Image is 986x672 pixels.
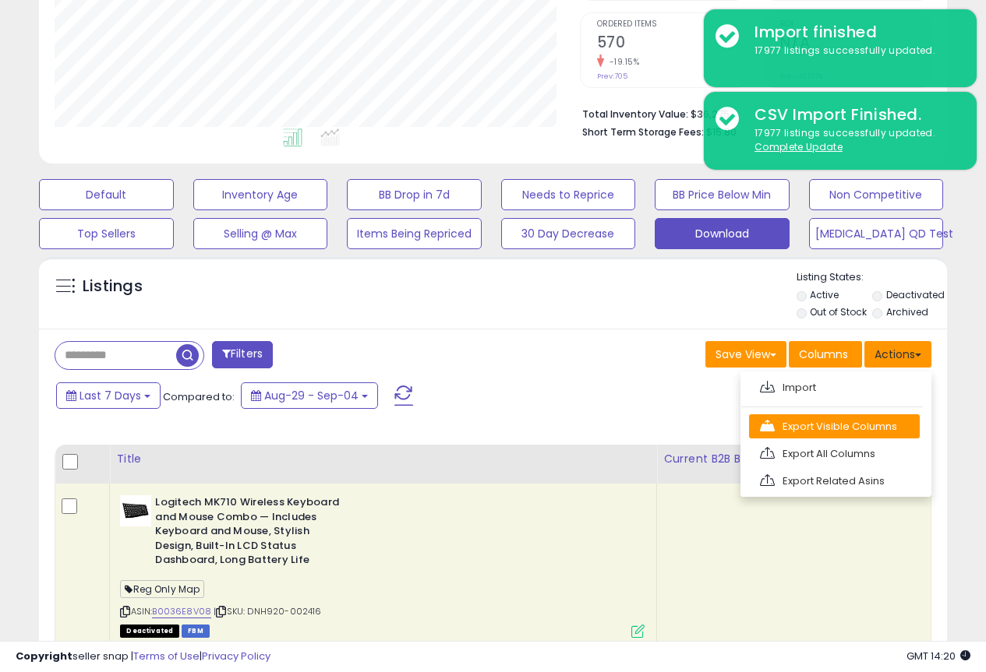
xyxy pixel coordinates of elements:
[39,179,174,210] button: Default
[120,580,204,598] span: Reg Only Map
[810,288,839,301] label: Active
[152,605,211,618] a: B0036E8V08
[241,382,378,409] button: Aug-29 - Sep-04
[789,341,862,368] button: Columns
[202,649,270,663] a: Privacy Policy
[663,451,924,467] div: Current B2B Buybox Price
[193,179,328,210] button: Inventory Age
[347,179,482,210] button: BB Drop in 7d
[597,33,747,55] h2: 570
[755,140,843,153] u: Complete Update
[214,605,321,617] span: | SKU: DNH920-002416
[582,107,688,121] b: Total Inventory Value:
[743,21,965,44] div: Import finished
[182,625,210,638] span: FBM
[810,305,867,318] label: Out of Stock
[16,649,270,664] div: seller snap | |
[116,451,650,467] div: Title
[604,56,640,68] small: -19.15%
[749,414,920,438] a: Export Visible Columns
[906,649,970,663] span: 2025-09-12 14:20 GMT
[212,341,273,368] button: Filters
[655,179,790,210] button: BB Price Below Min
[193,218,328,249] button: Selling @ Max
[597,72,627,81] small: Prev: 705
[799,347,848,362] span: Columns
[120,625,179,638] span: All listings that are unavailable for purchase on Amazon for any reason other than out-of-stock
[80,388,141,403] span: Last 7 Days
[749,469,920,493] a: Export Related Asins
[39,218,174,249] button: Top Sellers
[797,270,947,285] p: Listing States:
[809,179,944,210] button: Non Competitive
[83,276,143,297] h5: Listings
[120,495,151,526] img: 41N2ZLuRIcL._SL40_.jpg
[582,125,704,139] b: Short Term Storage Fees:
[655,218,790,249] button: Download
[133,649,200,663] a: Terms of Use
[582,104,920,122] li: $36,275
[501,179,636,210] button: Needs to Reprice
[264,388,359,403] span: Aug-29 - Sep-04
[56,382,161,409] button: Last 7 Days
[743,126,965,155] div: 17977 listings successfully updated.
[163,389,235,404] span: Compared to:
[743,104,965,126] div: CSV Import Finished.
[886,305,928,318] label: Archived
[749,442,920,466] a: Export All Columns
[864,341,931,368] button: Actions
[347,218,482,249] button: Items Being Repriced
[16,649,72,663] strong: Copyright
[597,20,747,29] span: Ordered Items
[749,375,920,399] a: Import
[809,218,944,249] button: [MEDICAL_DATA] QD Test
[705,341,786,368] button: Save View
[501,218,636,249] button: 30 Day Decrease
[155,495,345,572] b: Logitech MK710 Wireless Keyboard and Mouse Combo — Includes Keyboard and Mouse, Stylish Design, B...
[886,288,945,301] label: Deactivated
[743,44,965,58] div: 17977 listings successfully updated.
